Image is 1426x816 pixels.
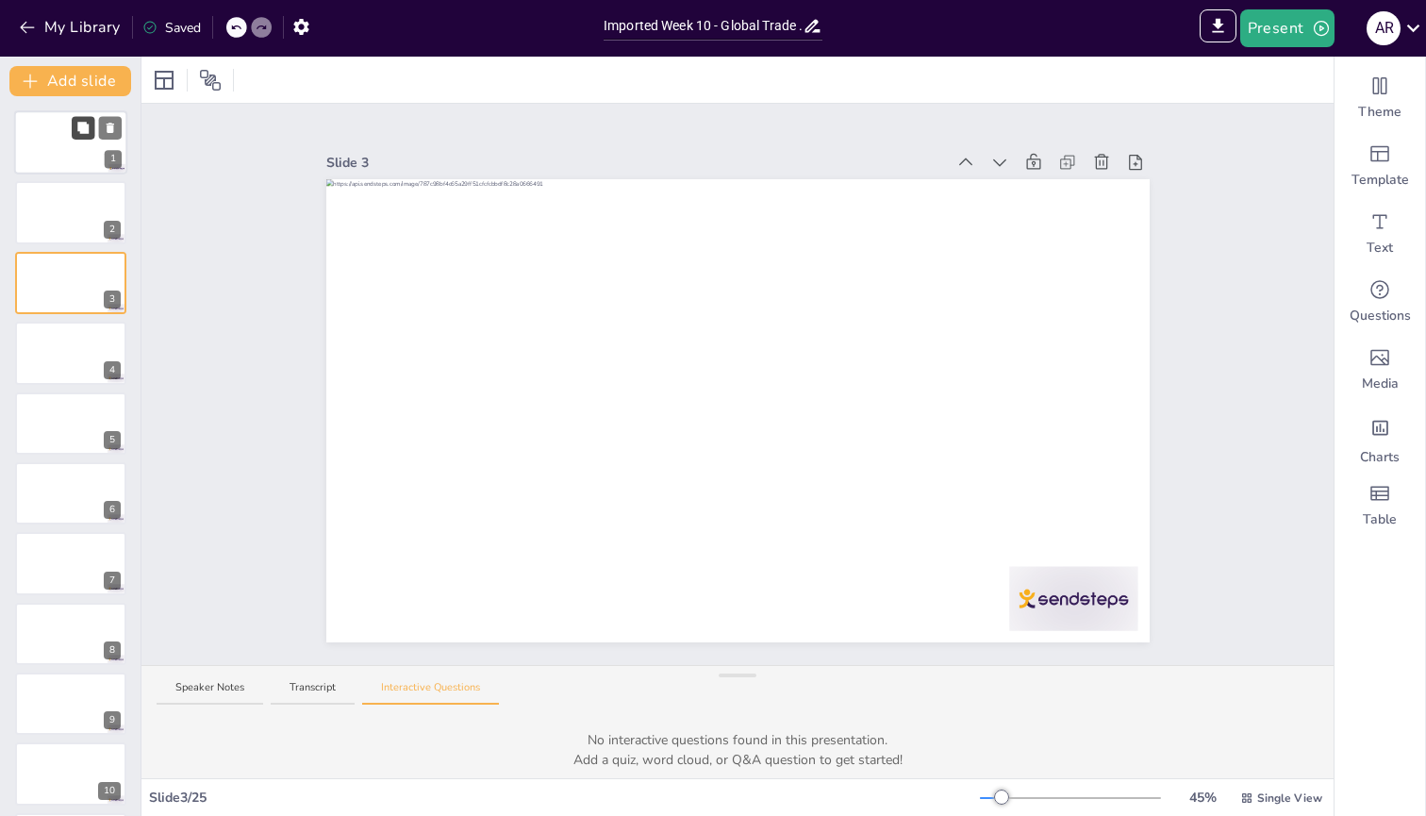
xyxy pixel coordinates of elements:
div: Add a table [1335,472,1425,540]
div: 9 [104,711,121,729]
div: Get real-time input from your audience [1335,268,1425,336]
span: Position [199,69,222,92]
button: Speaker Notes [157,680,263,706]
span: Theme [1358,103,1401,122]
button: A R [1367,9,1401,47]
div: 8 [15,603,126,665]
div: 4 [104,361,121,379]
div: 2 [15,181,126,243]
span: Template [1351,171,1409,190]
div: 5 [15,392,126,455]
div: 6 [15,462,126,525]
span: Single View [1257,790,1322,807]
button: Transcript [271,680,355,706]
input: Insert title [604,12,803,40]
p: Add a quiz, word cloud, or Q&A question to get started! [175,750,1300,770]
div: 5 [104,431,121,449]
div: Add images, graphics, shapes or video [1335,336,1425,404]
span: Charts [1360,448,1400,467]
button: Add slide [9,66,131,96]
div: A R [1367,11,1401,45]
div: 7 [15,532,126,594]
div: Add charts and graphs [1335,404,1425,472]
span: Text [1367,239,1393,258]
div: 8 [104,641,121,659]
div: 9 [15,673,126,735]
div: 3 [15,252,126,314]
button: Interactive Questions [362,680,499,706]
span: Export to PowerPoint [1200,9,1236,47]
div: Slide 3 / 25 [149,788,980,808]
span: Table [1363,510,1397,529]
p: No interactive questions found in this presentation. [175,730,1300,750]
div: 1 [14,110,127,175]
div: 3 [104,291,121,308]
span: Media [1362,375,1399,393]
div: 4 [15,322,126,384]
div: Add ready made slides [1335,132,1425,200]
div: 1 [105,151,122,169]
div: 6 [104,501,121,519]
div: Saved [142,18,201,38]
div: Add text boxes [1335,200,1425,268]
div: Slide 3 [326,153,946,173]
div: Change the overall theme [1335,64,1425,132]
button: Duplicate Slide [72,116,94,139]
div: 10 [98,782,121,800]
div: 45 % [1180,788,1225,808]
div: Layout [149,65,179,95]
span: Questions [1350,307,1411,325]
button: Delete Slide [99,116,122,139]
div: 7 [104,572,121,590]
button: Present [1240,9,1335,47]
div: 10 [15,742,126,805]
div: 2 [104,221,121,239]
button: My Library [14,12,128,42]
